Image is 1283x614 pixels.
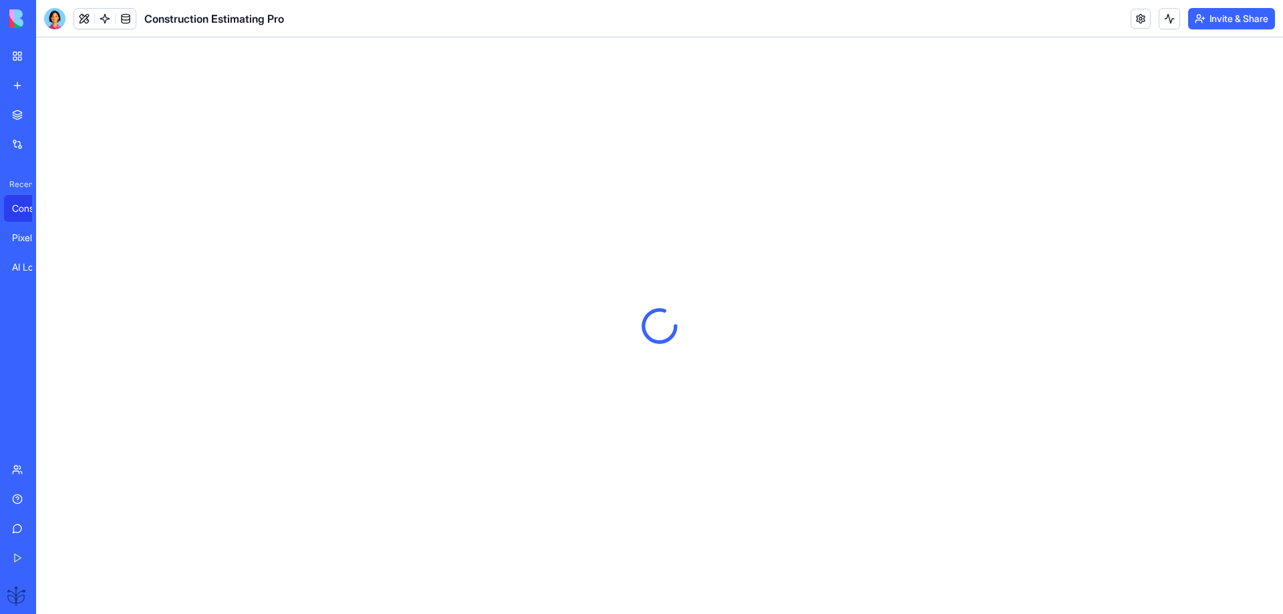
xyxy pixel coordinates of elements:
img: logo [9,9,92,28]
a: AI Logo Generator [4,254,57,281]
span: Construction Estimating Pro [144,11,284,27]
a: PixelCraft Studio [4,224,57,251]
button: Invite & Share [1188,8,1275,29]
span: Recent [4,179,32,190]
div: Construction Estimating Pro [12,202,49,215]
div: PixelCraft Studio [12,231,49,245]
a: Construction Estimating Pro [4,195,57,222]
img: ACg8ocJXc4biGNmL-6_84M9niqKohncbsBQNEji79DO8k46BE60Re2nP=s96-c [7,585,28,606]
div: AI Logo Generator [12,261,49,274]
